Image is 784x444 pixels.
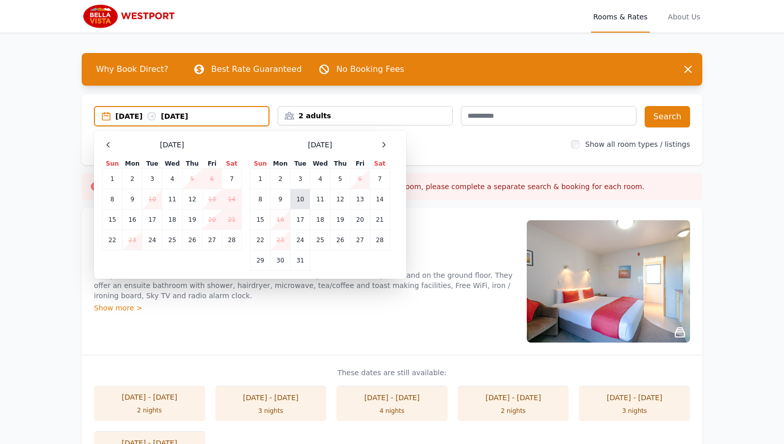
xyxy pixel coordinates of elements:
td: 4 [162,169,182,189]
td: 29 [251,250,271,271]
th: Mon [122,159,142,169]
td: 23 [122,230,142,250]
td: 15 [103,210,122,230]
td: 17 [290,210,310,230]
div: 4 nights [347,407,437,415]
td: 15 [251,210,271,230]
td: 18 [310,210,330,230]
div: [DATE] - [DATE] [468,393,559,403]
div: [DATE] - [DATE] [226,393,316,403]
td: 10 [290,189,310,210]
td: 1 [103,169,122,189]
th: Wed [310,159,330,169]
th: Sun [251,159,271,169]
span: Why Book Direct? [88,59,177,80]
span: [DATE] [160,140,184,150]
div: 3 nights [226,407,316,415]
td: 16 [122,210,142,230]
div: [DATE] - [DATE] [347,393,437,403]
div: [DATE] - [DATE] [589,393,680,403]
td: 9 [122,189,142,210]
span: [DATE] [308,140,332,150]
td: 20 [350,210,370,230]
td: 13 [202,189,222,210]
td: 24 [290,230,310,250]
td: 22 [103,230,122,250]
td: 5 [330,169,350,189]
p: No Booking Fees [336,63,404,75]
td: 27 [202,230,222,250]
img: Bella Vista Westport [82,4,180,29]
td: 24 [142,230,162,250]
td: 9 [271,189,290,210]
div: Show more > [94,303,514,313]
td: 13 [350,189,370,210]
td: 27 [350,230,370,250]
th: Wed [162,159,182,169]
td: 7 [222,169,242,189]
th: Sun [103,159,122,169]
td: 12 [182,189,202,210]
label: Show all room types / listings [585,140,690,148]
td: 10 [142,189,162,210]
td: 11 [162,189,182,210]
th: Sat [222,159,242,169]
td: 14 [222,189,242,210]
td: 23 [271,230,290,250]
td: 2 [122,169,142,189]
td: 25 [162,230,182,250]
td: 6 [202,169,222,189]
td: 30 [271,250,290,271]
td: 19 [182,210,202,230]
td: 21 [222,210,242,230]
td: 25 [310,230,330,250]
th: Mon [271,159,290,169]
th: Thu [330,159,350,169]
div: [DATE] [DATE] [115,111,268,121]
td: 14 [370,189,390,210]
th: Fri [202,159,222,169]
button: Search [645,106,690,127]
td: 17 [142,210,162,230]
td: 11 [310,189,330,210]
td: 2 [271,169,290,189]
div: 2 adults [278,111,453,121]
p: Best Rate Guaranteed [211,63,302,75]
th: Tue [290,159,310,169]
td: 8 [251,189,271,210]
td: 6 [350,169,370,189]
td: 31 [290,250,310,271]
td: 3 [142,169,162,189]
td: 16 [271,210,290,230]
p: Compact Queen Studio is a small studio unit suitable for 1 - 2 persons located upstairs and on th... [94,270,514,301]
td: 5 [182,169,202,189]
div: 2 nights [104,406,195,414]
th: Fri [350,159,370,169]
td: 1 [251,169,271,189]
td: 19 [330,210,350,230]
td: 26 [182,230,202,250]
div: 3 nights [589,407,680,415]
td: 4 [310,169,330,189]
td: 28 [370,230,390,250]
td: 20 [202,210,222,230]
td: 22 [251,230,271,250]
div: 2 nights [468,407,559,415]
th: Sat [370,159,390,169]
td: 28 [222,230,242,250]
td: 7 [370,169,390,189]
td: 8 [103,189,122,210]
div: [DATE] - [DATE] [104,392,195,402]
td: 26 [330,230,350,250]
td: 12 [330,189,350,210]
td: 18 [162,210,182,230]
td: 3 [290,169,310,189]
td: 21 [370,210,390,230]
th: Thu [182,159,202,169]
th: Tue [142,159,162,169]
p: These dates are still available: [94,368,690,378]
